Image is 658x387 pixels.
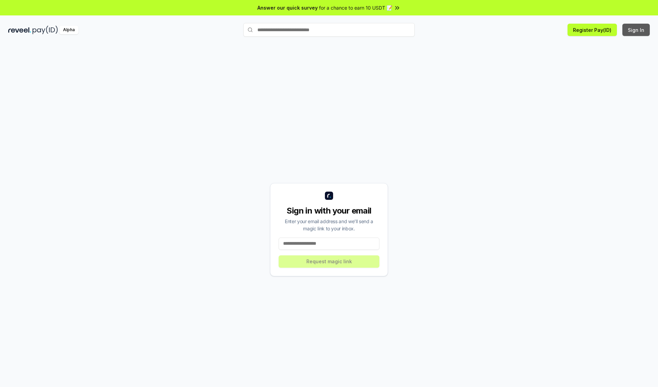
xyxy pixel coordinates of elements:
[325,192,333,200] img: logo_small
[59,26,78,34] div: Alpha
[8,26,31,34] img: reveel_dark
[279,205,379,216] div: Sign in with your email
[622,24,650,36] button: Sign In
[319,4,392,11] span: for a chance to earn 10 USDT 📝
[568,24,617,36] button: Register Pay(ID)
[279,218,379,232] div: Enter your email address and we’ll send a magic link to your inbox.
[33,26,58,34] img: pay_id
[257,4,318,11] span: Answer our quick survey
